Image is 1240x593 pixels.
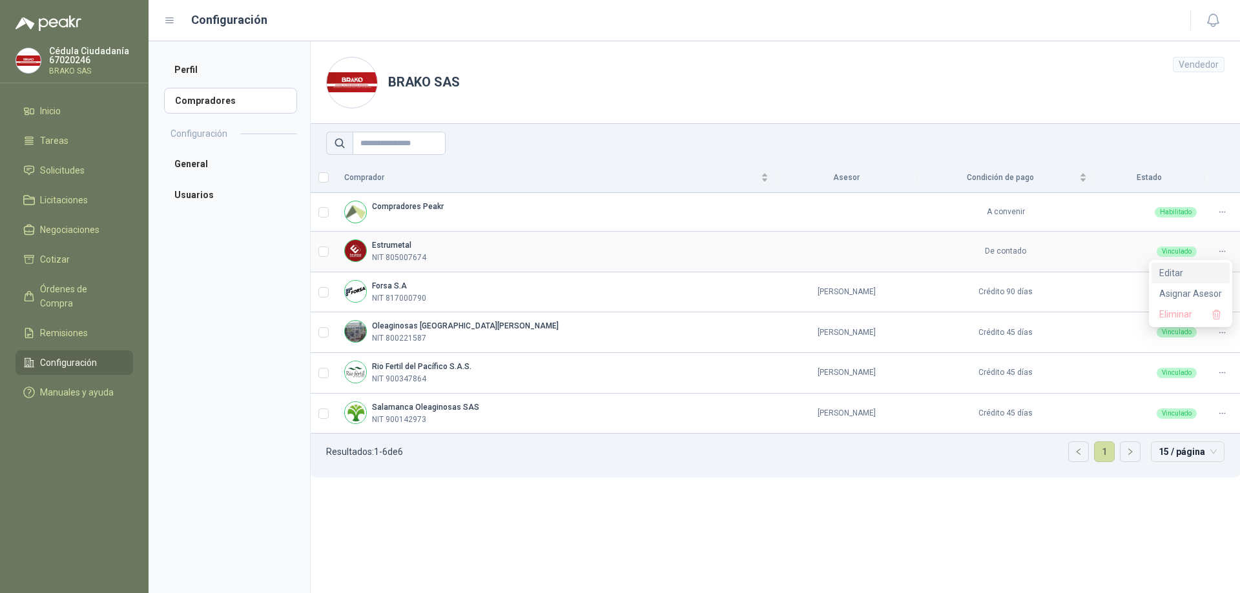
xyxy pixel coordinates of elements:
[40,223,99,237] span: Negociaciones
[40,252,70,266] span: Cotizar
[1157,327,1197,337] div: Vinculado
[15,128,133,153] a: Tareas
[1159,266,1222,280] span: Editar
[1095,163,1204,193] th: Estado
[776,312,917,353] td: [PERSON_NAME]
[345,321,366,342] img: Company Logo
[917,394,1095,434] td: Crédito 45 días
[776,394,917,434] td: [PERSON_NAME]
[372,292,426,305] p: NIT 817000790
[49,46,133,65] p: Cédula Ciudadanía 67020246
[372,241,411,250] b: Estrumetal
[917,353,1095,394] td: Crédito 45 días
[170,126,227,141] h2: Configuración
[345,240,366,261] img: Company Logo
[1095,442,1114,461] a: 1
[372,403,479,412] b: Salamanca Oleaginosas SAS
[345,361,366,383] img: Company Logo
[1159,307,1211,321] span: Eliminar
[372,321,559,330] b: Oleaginosas [GEOGRAPHIC_DATA][PERSON_NAME]
[1120,441,1141,462] li: Página siguiente
[327,57,377,108] img: Company Logo
[776,163,917,193] th: Asesor
[372,202,444,211] b: Compradores Peakr
[1157,408,1197,419] div: Vinculado
[40,193,88,207] span: Licitaciones
[1075,448,1082,456] span: left
[15,158,133,183] a: Solicitudes
[917,232,1095,272] td: De contado
[191,11,267,29] h1: Configuración
[345,281,366,302] img: Company Logo
[40,163,85,177] span: Solicitudes
[925,172,1077,184] span: Condición de pago
[345,402,366,423] img: Company Logo
[345,201,366,223] img: Company Logo
[372,252,426,264] p: NIT 805007674
[164,151,297,177] a: General
[40,356,97,370] span: Configuración
[917,193,1095,232] td: A convenir
[16,48,41,73] img: Company Logo
[1173,57,1224,72] div: Vendedor
[1155,207,1197,217] div: Habilitado
[372,332,426,345] p: NIT 800221587
[776,353,917,394] td: [PERSON_NAME]
[40,326,88,340] span: Remisiones
[372,414,426,426] p: NIT 900142973
[1121,442,1140,461] button: right
[1094,441,1115,462] li: 1
[1157,246,1197,257] div: Vinculado
[372,373,426,385] p: NIT 900347864
[388,72,460,92] h1: BRAKO SAS
[15,247,133,272] a: Cotizar
[344,172,758,184] span: Comprador
[40,385,114,399] span: Manuales y ayuda
[164,182,297,208] a: Usuarios
[1069,442,1088,461] button: left
[15,321,133,345] a: Remisiones
[164,57,297,83] a: Perfil
[15,15,81,31] img: Logo peakr
[372,281,407,290] b: Forsa S.A
[15,217,133,242] a: Negociaciones
[164,88,297,114] a: Compradores
[326,447,403,456] p: Resultados: 1 - 6 de 6
[1159,442,1217,461] span: 15 / página
[40,104,61,118] span: Inicio
[15,277,133,316] a: Órdenes de Compra
[1068,441,1089,462] li: Página anterior
[15,350,133,375] a: Configuración
[917,272,1095,313] td: Crédito 90 días
[1151,441,1224,462] div: tamaño de página
[49,67,133,75] p: BRAKO SAS
[917,312,1095,353] td: Crédito 45 días
[40,134,68,148] span: Tareas
[15,99,133,123] a: Inicio
[336,163,776,193] th: Comprador
[776,272,917,313] td: [PERSON_NAME]
[15,380,133,405] a: Manuales y ayuda
[1159,286,1222,301] span: Asignar Asesor
[1126,448,1134,456] span: right
[40,282,121,310] span: Órdenes de Compra
[372,362,471,371] b: Rio Fertil del Pacífico S.A.S.
[1157,368,1197,378] div: Vinculado
[917,163,1095,193] th: Condición de pago
[15,188,133,212] a: Licitaciones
